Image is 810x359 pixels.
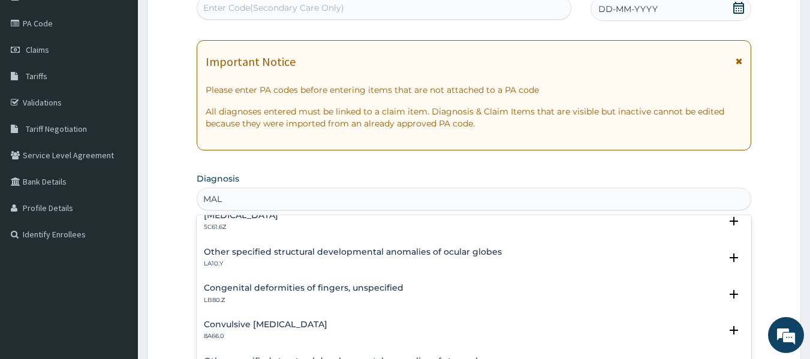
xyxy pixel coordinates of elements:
textarea: Type your message and hit 'Enter' [6,235,228,277]
i: open select status [727,287,741,301]
span: Tariffs [26,71,47,82]
h1: Important Notice [206,55,296,68]
div: Minimize live chat window [197,6,225,35]
div: Chat with us now [62,67,201,83]
span: DD-MM-YYYY [598,3,658,15]
div: Enter Code(Secondary Care Only) [203,2,344,14]
span: We're online! [70,105,165,226]
p: Please enter PA codes before entering items that are not attached to a PA code [206,84,743,96]
img: d_794563401_company_1708531726252_794563401 [22,60,49,90]
p: LA10.Y [204,260,502,268]
p: LB80.Z [204,296,404,304]
h4: [MEDICAL_DATA] [204,211,278,220]
i: open select status [727,251,741,265]
h4: Congenital deformities of fingers, unspecified [204,283,404,292]
span: Claims [26,44,49,55]
label: Diagnosis [197,173,239,185]
h4: Other specified structural developmental anomalies of ocular globes [204,248,502,257]
p: 5C61.6Z [204,223,278,231]
p: All diagnoses entered must be linked to a claim item. Diagnosis & Claim Items that are visible bu... [206,105,743,129]
i: open select status [727,323,741,337]
i: open select status [727,214,741,228]
p: 8A66.0 [204,332,327,340]
span: Tariff Negotiation [26,123,87,134]
h4: Convulsive [MEDICAL_DATA] [204,320,327,329]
